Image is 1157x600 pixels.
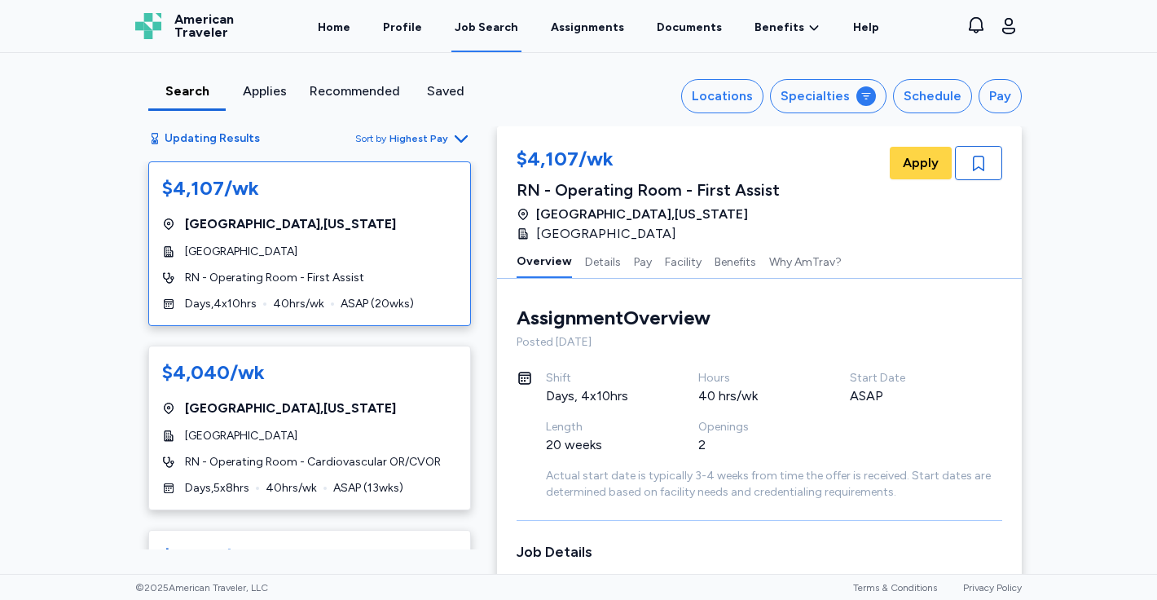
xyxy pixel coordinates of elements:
[185,270,364,286] span: RN - Operating Room - First Assist
[546,419,659,435] div: Length
[185,244,297,260] span: [GEOGRAPHIC_DATA]
[162,544,257,570] div: $3,782/wk
[517,334,1002,351] div: Posted [DATE]
[517,244,572,278] button: Overview
[174,13,234,39] span: American Traveler
[517,179,780,201] div: RN - Operating Room - First Assist
[754,20,820,36] a: Benefits
[698,370,812,386] div: Hours
[517,305,710,331] div: Assignment Overview
[333,480,403,496] span: ASAP ( 13 wks)
[546,435,659,455] div: 20 weeks
[903,153,939,173] span: Apply
[185,454,441,470] span: RN - Operating Room - Cardiovascular OR/CVOR
[185,296,257,312] span: Days , 4 x 10 hrs
[135,13,161,39] img: Logo
[389,132,448,145] span: Highest Pay
[517,540,1002,563] h3: Job Details
[155,82,219,101] div: Search
[546,386,659,406] div: Days, 4x10hrs
[135,581,268,594] span: © 2025 American Traveler, LLC
[185,480,249,496] span: Days , 5 x 8 hrs
[165,130,260,147] span: Updating Results
[853,582,937,593] a: Terms & Conditions
[355,132,386,145] span: Sort by
[893,79,972,113] button: Schedule
[770,79,886,113] button: Specialties
[413,82,477,101] div: Saved
[634,244,652,278] button: Pay
[850,386,963,406] div: ASAP
[989,86,1011,106] div: Pay
[451,2,521,52] a: Job Search
[665,244,702,278] button: Facility
[698,435,812,455] div: 2
[185,399,396,418] span: [GEOGRAPHIC_DATA] , [US_STATE]
[546,370,659,386] div: Shift
[850,370,963,386] div: Start Date
[355,129,471,148] button: Sort byHighest Pay
[585,244,621,278] button: Details
[754,20,804,36] span: Benefits
[185,428,297,444] span: [GEOGRAPHIC_DATA]
[781,86,850,106] div: Specialties
[698,419,812,435] div: Openings
[455,20,518,36] div: Job Search
[185,214,396,234] span: [GEOGRAPHIC_DATA] , [US_STATE]
[162,175,259,201] div: $4,107/wk
[273,296,324,312] span: 40 hrs/wk
[536,205,748,224] span: [GEOGRAPHIC_DATA] , [US_STATE]
[904,86,961,106] div: Schedule
[310,82,400,101] div: Recommended
[715,244,756,278] button: Benefits
[681,79,763,113] button: Locations
[890,147,952,179] button: Apply
[546,468,1002,501] div: Actual start date is typically 3-4 weeks from time the offer is received. Start dates are determi...
[232,82,297,101] div: Applies
[698,386,812,406] div: 40 hrs/wk
[769,244,842,278] button: Why AmTrav?
[266,480,317,496] span: 40 hrs/wk
[162,360,265,386] div: $4,040/wk
[530,573,1002,589] li: Work in the Operating Room (OR) within an acute care setting
[517,146,780,175] div: $4,107/wk
[536,224,676,244] span: [GEOGRAPHIC_DATA]
[963,582,1022,593] a: Privacy Policy
[341,296,414,312] span: ASAP ( 20 wks)
[692,86,753,106] div: Locations
[979,79,1022,113] button: Pay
